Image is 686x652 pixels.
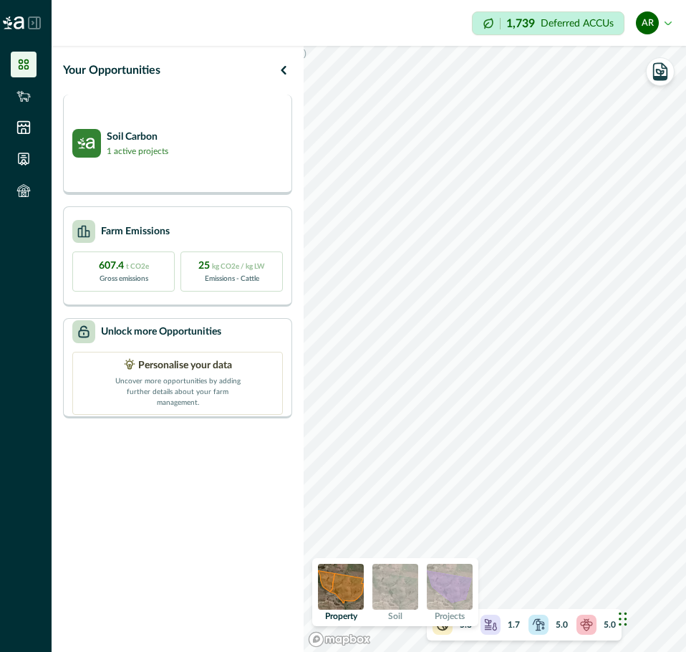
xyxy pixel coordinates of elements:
p: 1.7 [508,618,520,631]
p: Soil [388,612,402,620]
p: Personalise your data [138,358,232,373]
p: Soil Carbon [107,130,168,145]
p: Unlock more Opportunities [101,325,221,340]
p: 25 [198,259,265,274]
p: Your Opportunities [63,62,160,79]
button: adam rabjohns [636,6,672,40]
p: Emissions - Cattle [205,274,259,284]
p: 1 active projects [107,145,168,158]
p: Property [325,612,357,620]
p: 1,739 [506,18,535,29]
a: Mapbox logo [308,631,371,648]
iframe: Chat Widget [614,583,686,652]
span: kg CO2e / kg LW [212,263,265,270]
img: projects preview [427,564,473,610]
p: Farm Emissions [101,224,170,239]
p: Deferred ACCUs [541,18,614,29]
p: Uncover more opportunities by adding further details about your farm management. [106,373,249,408]
img: property preview [318,564,364,610]
p: 5.0 [556,618,568,631]
p: 5.0 [604,618,616,631]
p: 607.4 [99,259,149,274]
span: t CO2e [126,263,149,270]
img: Logo [3,16,24,29]
p: Projects [435,612,465,620]
p: Gross emissions [100,274,148,284]
img: soil preview [372,564,418,610]
div: Drag [619,598,627,641]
